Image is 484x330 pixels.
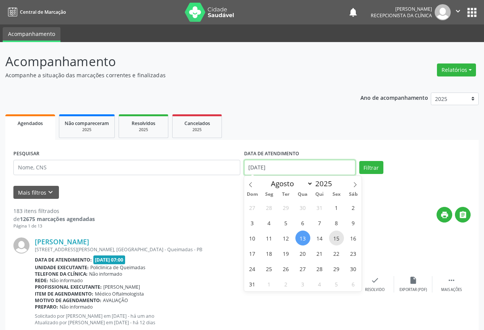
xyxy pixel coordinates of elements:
span: Julho 30, 2025 [295,200,310,215]
span: Sex [328,192,345,197]
span: Não compareceram [65,120,109,127]
span: Não informado [60,304,93,310]
p: Solicitado por [PERSON_NAME] em [DATE] - há um ano Atualizado por [PERSON_NAME] em [DATE] - há 12... [35,313,356,326]
span: Qua [294,192,311,197]
div: Mais ações [441,287,462,293]
span: Agosto 8, 2025 [329,215,344,230]
span: Agosto 24, 2025 [245,261,260,276]
span: Agosto 14, 2025 [312,231,327,245]
span: Dom [244,192,261,197]
span: Policlinica de Queimadas [90,264,145,271]
div: 2025 [178,127,216,133]
button:  [451,4,465,20]
p: Acompanhamento [5,52,337,71]
div: 2025 [124,127,163,133]
button: notifications [348,7,359,18]
label: DATA DE ATENDIMENTO [244,148,299,160]
span: Agendados [18,120,43,127]
span: Setembro 4, 2025 [312,276,327,291]
i:  [447,276,456,284]
span: Agosto 4, 2025 [262,215,277,230]
span: Cancelados [184,120,210,127]
span: Agosto 5, 2025 [279,215,293,230]
div: de [13,215,95,223]
b: Rede: [35,277,48,284]
span: Agosto 29, 2025 [329,261,344,276]
span: [PERSON_NAME] [103,284,140,290]
button: Mais filtroskeyboard_arrow_down [13,186,59,199]
span: Agosto 20, 2025 [295,246,310,261]
span: Agosto 6, 2025 [295,215,310,230]
span: Ter [277,192,294,197]
b: Data de atendimento: [35,257,92,263]
b: Profissional executante: [35,284,102,290]
span: Julho 28, 2025 [262,200,277,215]
a: Acompanhamento [3,27,60,42]
b: Motivo de agendamento: [35,297,101,304]
span: Agosto 25, 2025 [262,261,277,276]
b: Unidade executante: [35,264,89,271]
span: Setembro 5, 2025 [329,276,344,291]
span: Agosto 16, 2025 [346,231,361,245]
img: img [13,237,29,254]
div: [PERSON_NAME] [371,6,432,12]
i: print [440,211,449,219]
span: Agosto 1, 2025 [329,200,344,215]
div: [STREET_ADDRESS][PERSON_NAME], [GEOGRAPHIC_DATA] - Queimadas - PB [35,246,356,253]
input: Nome, CNS [13,160,240,175]
input: Selecione um intervalo [244,160,355,175]
img: img [435,4,451,20]
div: Página 1 de 13 [13,223,95,229]
i: check [371,276,379,284]
span: Agosto 22, 2025 [329,246,344,261]
span: Agosto 30, 2025 [346,261,361,276]
span: Agosto 18, 2025 [262,246,277,261]
strong: 12675 marcações agendadas [20,215,95,223]
i: insert_drive_file [409,276,417,284]
p: Ano de acompanhamento [360,93,428,102]
div: Exportar (PDF) [399,287,427,293]
span: Agosto 10, 2025 [245,231,260,245]
span: Agosto 12, 2025 [279,231,293,245]
span: Não informado [50,277,83,284]
b: Telefone da clínica: [35,271,88,277]
div: 2025 [65,127,109,133]
span: Resolvidos [132,120,155,127]
span: Agosto 11, 2025 [262,231,277,245]
span: Recepcionista da clínica [371,12,432,19]
span: Central de Marcação [20,9,66,15]
a: [PERSON_NAME] [35,237,89,246]
span: Não informado [89,271,122,277]
span: Agosto 31, 2025 [245,276,260,291]
div: 183 itens filtrados [13,207,95,215]
div: Resolvido [365,287,385,293]
b: Item de agendamento: [35,291,93,297]
span: Julho 27, 2025 [245,200,260,215]
span: Agosto 26, 2025 [279,261,293,276]
button: print [437,207,452,223]
p: Acompanhe a situação das marcações correntes e finalizadas [5,71,337,79]
span: Médico Oftalmologista [95,291,144,297]
span: Agosto 28, 2025 [312,261,327,276]
span: AVALIAÇÃO [103,297,128,304]
span: Setembro 6, 2025 [346,276,361,291]
input: Year [313,179,338,189]
span: Setembro 1, 2025 [262,276,277,291]
span: Julho 31, 2025 [312,200,327,215]
span: Agosto 7, 2025 [312,215,327,230]
span: Sáb [345,192,362,197]
span: Agosto 17, 2025 [245,246,260,261]
i:  [454,7,462,15]
span: Julho 29, 2025 [279,200,293,215]
span: Qui [311,192,328,197]
span: Agosto 19, 2025 [279,246,293,261]
select: Month [267,178,313,189]
span: Agosto 27, 2025 [295,261,310,276]
button: Filtrar [359,161,383,174]
span: Agosto 3, 2025 [245,215,260,230]
span: Setembro 3, 2025 [295,276,310,291]
span: Agosto 9, 2025 [346,215,361,230]
span: Agosto 2, 2025 [346,200,361,215]
span: Setembro 2, 2025 [279,276,293,291]
button:  [455,207,471,223]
